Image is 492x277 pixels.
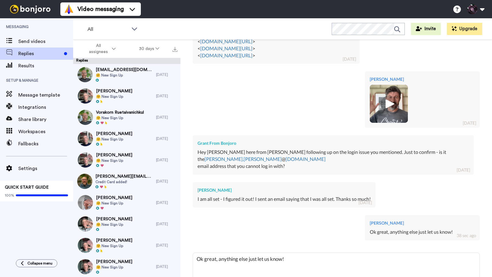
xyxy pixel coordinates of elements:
[27,261,52,266] span: Collapse menu
[411,23,441,35] button: Invite
[198,196,371,203] div: I am all set - I figured it out! I sent an email saying that I was all set. Thanks so much!
[173,47,177,52] img: export.svg
[457,167,470,173] div: [DATE]
[457,233,476,239] div: 38 sec ago
[74,40,127,57] button: All assignees
[18,116,73,123] span: Share library
[73,58,180,64] div: Replies
[18,62,73,69] span: Results
[200,52,252,58] a: [DOMAIN_NAME][URL]
[64,4,74,14] img: vm-color.svg
[73,171,180,192] a: [PERSON_NAME][EMAIL_ADDRESS][DOMAIN_NAME]Credit Card added![DATE]
[73,213,180,235] a: [PERSON_NAME]🤗 New Sign Up[DATE]
[96,259,132,265] span: [PERSON_NAME]
[77,5,124,13] span: Video messaging
[78,216,93,232] img: 605b730f-86d2-4b1c-ad08-0fdc43cc8c10-thumb.jpg
[95,179,153,184] span: Credit Card added!
[286,156,326,162] a: [DOMAIN_NAME]
[96,137,132,142] span: 🤗 New Sign Up
[156,72,177,77] div: [DATE]
[96,88,132,94] span: [PERSON_NAME]
[78,152,93,168] img: db8ce8f7-37e6-45f1-b482-8a4a7fdb2a22-thumb.jpg
[18,165,73,172] span: Settings
[96,237,132,243] span: [PERSON_NAME]
[205,156,282,162] a: [PERSON_NAME].[PERSON_NAME]
[18,91,73,99] span: Message template
[87,26,128,33] span: All
[127,43,171,54] button: 30 days
[18,104,73,111] span: Integrations
[73,192,180,213] a: [PERSON_NAME]🤗 New Sign Up[DATE]
[18,38,73,45] span: Send videos
[96,158,132,163] span: 🤗 New Sign Up
[96,222,132,227] span: 🤗 New Sign Up
[73,107,180,128] a: Vorakorn Ruetaivanichkul🤗 New Sign Up[DATE]
[370,229,475,236] div: Ok great, anything else just let us know!
[200,38,252,44] a: [DOMAIN_NAME][URL]
[78,259,93,274] img: f10ed394-d962-4f26-9dbc-02d848830d77-thumb.jpg
[78,195,93,210] img: 6a42e8aa-c9a8-4302-90c1-d0547754cef2-thumb.jpg
[95,173,153,179] span: [PERSON_NAME][EMAIL_ADDRESS][DOMAIN_NAME]
[73,64,180,85] a: [EMAIL_ADDRESS][DOMAIN_NAME]🤗 New Sign Up[DATE]
[77,67,93,82] img: 9ef442f5-c6e4-4525-bae3-b5a9c9d90f58-thumb.jpg
[156,158,177,162] div: [DATE]
[73,128,180,149] a: [PERSON_NAME]🤗 New Sign Up[DATE]
[463,120,476,126] div: [DATE]
[156,243,177,248] div: [DATE]
[96,94,132,99] span: 🤗 New Sign Up
[96,195,132,201] span: [PERSON_NAME]
[73,149,180,171] a: [PERSON_NAME]🤗 New Sign Up[DATE]
[171,44,179,53] button: Export all results that match these filters now.
[370,220,475,226] div: [PERSON_NAME]
[5,193,14,198] span: 100%
[156,94,177,98] div: [DATE]
[370,76,475,82] div: [PERSON_NAME]
[198,187,371,193] div: [PERSON_NAME]
[198,140,469,146] div: Grant From Bonjoro
[96,216,132,222] span: [PERSON_NAME]
[96,67,153,73] span: [EMAIL_ADDRESS][DOMAIN_NAME]
[96,109,144,115] span: Vorakorn Ruetaivanichkul
[86,43,111,55] span: All assignees
[5,185,49,190] span: QUICK START GUIDE
[156,179,177,184] div: [DATE]
[78,110,93,125] img: f33cda64-340f-4753-b3ac-5768991b72f7-thumb.jpg
[96,73,153,78] span: 🤗 New Sign Up
[198,149,469,170] div: Hey [PERSON_NAME] here from [PERSON_NAME] following up on the login issue you mentioned. Just to ...
[78,131,93,146] img: 5ca9e2c7-4c05-4a82-9f85-54e3d187bfe2-thumb.jpg
[16,259,57,267] button: Collapse menu
[96,131,132,137] span: [PERSON_NAME]
[77,174,92,189] img: ac519f94-ef5f-4835-b5e1-51563c9d4347-thumb.jpg
[18,128,73,135] span: Workspaces
[358,200,372,206] div: [DATE]
[7,5,53,13] img: bj-logo-header-white.svg
[156,115,177,120] div: [DATE]
[343,56,356,62] div: [DATE]
[200,45,252,51] a: [DOMAIN_NAME][URL]
[78,88,93,104] img: 3d9aadb5-ec8d-4a16-bcd2-45614f6a49a5-thumb.jpg
[156,200,177,205] div: [DATE]
[96,265,132,270] span: 🤗 New Sign Up
[447,23,482,35] button: Upgrade
[370,85,408,123] img: 2e1c44bd-11d8-4046-87c9-1c94a59d0823-thumb.jpg
[156,222,177,226] div: [DATE]
[96,152,132,158] span: [PERSON_NAME]
[73,235,180,256] a: [PERSON_NAME]🤗 New Sign Up[DATE]
[18,50,62,57] span: Replies
[78,238,93,253] img: 587bb185-235c-4b5b-8672-f5e82b8e3d41-thumb.jpg
[18,140,73,147] span: Fallbacks
[380,95,397,112] img: ic_play_thick.png
[156,264,177,269] div: [DATE]
[96,201,132,206] span: 🤗 New Sign Up
[73,85,180,107] a: [PERSON_NAME]🤗 New Sign Up[DATE]
[156,136,177,141] div: [DATE]
[96,115,144,120] span: 🤗 New Sign Up
[96,243,132,248] span: 🤗 New Sign Up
